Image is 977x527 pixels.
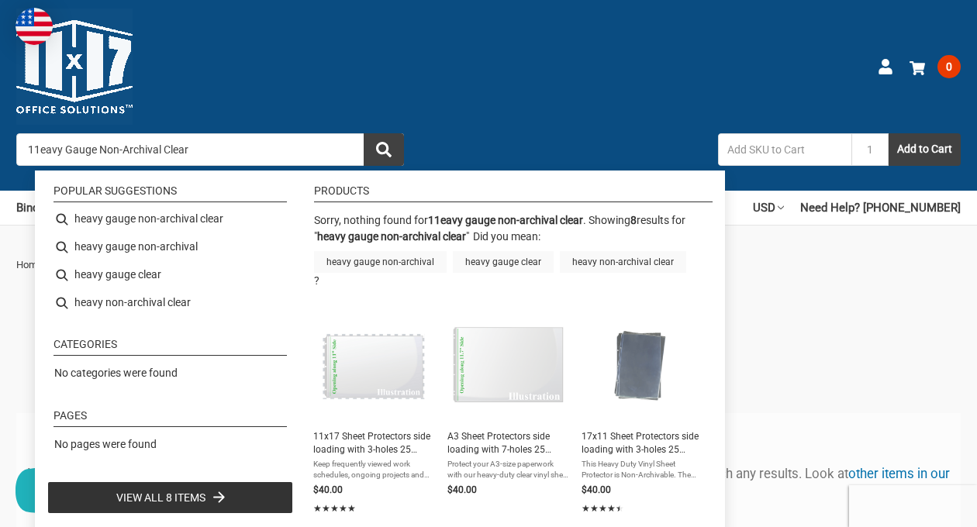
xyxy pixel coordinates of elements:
img: A3 Sheet Protectors side loading with 7-holes 25 Sleeves Heavy Gauge Non-Archival Clear [452,311,564,423]
span: This Heavy Duty Vinyl Sheet Protector is Non-Archivable. The protectors are not only a Heavy-Duty... [582,459,703,480]
span: ★★★★★ [313,501,356,515]
input: Add SKU to Cart [718,133,851,166]
a: heavy gauge non-archival [314,251,447,273]
li: 11x17 Sheet Protectors side loading with 3-holes 25 Sleeves Heavy Gauge Non-Archival Clear [307,305,441,523]
span: View all 8 items [116,489,205,506]
b: 8 [630,214,637,226]
li: heavy gauge clear [47,261,293,289]
a: heavy non-archival clear [560,251,686,273]
span: No categories were found [54,367,178,379]
span: Home [16,259,43,270]
a: Need Help? [PHONE_NUMBER] [800,191,961,225]
button: Add to Cart [889,133,961,166]
li: A3 Sheet Protectors side loading with 7-holes 25 Sleeves Heavy Gauge Non-Archival Clear [441,305,575,523]
li: Categories [54,339,287,356]
a: 17x11 Sheet Protectors side loading with 3-holes 25 Sleeves Heavy Gauge Non-Archival Clear17x11 S... [582,311,703,517]
span: No pages were found [54,438,157,450]
li: heavy gauge non-archival clear [47,205,293,233]
span: Protect your A3-size paperwork with our heavy-duty clear vinyl sheet protectors from 11x17. Inser... [447,459,569,480]
button: Chat offline leave a message [16,466,225,515]
li: 17x11 Sheet Protectors side loading with 3-holes 25 Sleeves Heavy Gauge Non-Archival Clear [575,305,709,523]
span: $40.00 [447,484,477,495]
span: A3 Sheet Protectors side loading with 7-holes 25 Sleeves Heavy Gauge Non-Archival Clear [447,430,569,456]
a: 11x17 Sheet Protectors side loading with 3-holes 25 Sleeves Heavy Gauge Non-Archival Clear11x17 S... [313,311,435,517]
span: Keep frequently viewed work schedules, ongoing projects and other documents protected and easy to... [313,459,435,480]
a: heavy gauge non-archival clear [317,230,466,243]
span: 11x17 Sheet Protectors side loading with 3-holes 25 Sleeves Heavy Gauge Non-Archival Clear [313,430,435,456]
img: duty and tax information for United States [16,8,53,45]
li: heavy gauge non-archival [47,233,293,261]
span: 17x11 Sheet Protectors side loading with 3-holes 25 Sleeves Heavy Gauge Non-Archival Clear [582,430,703,456]
a: USD [753,191,784,225]
a: heavy gauge clear [453,251,554,273]
li: Products [314,185,713,202]
li: View all 8 items [47,481,293,514]
span: $40.00 [313,484,343,495]
li: heavy non-archival clear [47,289,293,317]
a: 0 [910,46,961,87]
b: 11eavy gauge non-archival clear [428,214,583,226]
a: Binders [16,191,69,225]
h1: Search results [16,309,961,342]
span: $40.00 [582,484,611,495]
iframe: Google Customer Reviews [849,485,977,527]
li: Popular suggestions [54,185,287,202]
img: 17x11 Sheet Protectors side loading with 3-holes 25 Sleeves Heavy Gauge Non-Archival Clear [586,311,699,423]
span: Showing results for " " [314,214,685,243]
input: Search by keyword, brand or SKU [16,133,404,166]
a: A3 Sheet Protectors side loading with 7-holes 25 Sleeves Heavy Gauge Non-Archival ClearA3 Sheet P... [447,311,569,517]
span: 0 [937,55,961,78]
span: Sorry, nothing found for . [314,214,586,226]
img: 11x17.com [16,9,133,125]
li: Pages [54,410,287,427]
div: Did you mean: ? [314,230,692,287]
span: ★★★★★ [582,501,624,515]
img: 11x17 Sheet Protectors side loading with 3-holes 25 Sleeves Heavy Gauge Non-Archival Clear [318,311,430,423]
